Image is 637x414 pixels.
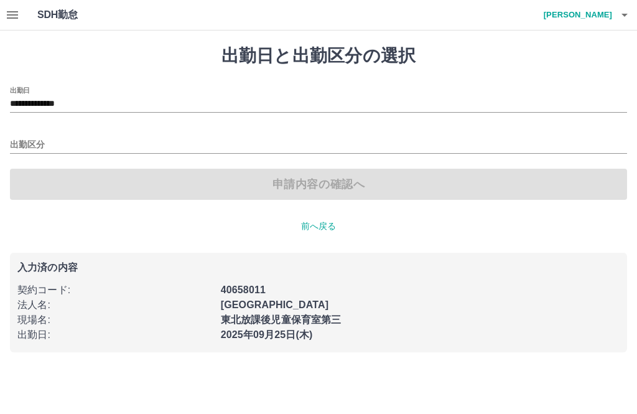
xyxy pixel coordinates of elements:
p: 契約コード : [17,283,213,298]
p: 現場名 : [17,313,213,327]
p: 出勤日 : [17,327,213,342]
b: [GEOGRAPHIC_DATA] [221,299,329,310]
b: 2025年09月25日(木) [221,329,313,340]
label: 出勤日 [10,85,30,95]
p: 入力済の内容 [17,263,620,273]
h1: 出勤日と出勤区分の選択 [10,45,627,67]
p: 法人名 : [17,298,213,313]
p: 前へ戻る [10,220,627,233]
b: 東北放課後児童保育室第三 [221,314,342,325]
b: 40658011 [221,285,266,295]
